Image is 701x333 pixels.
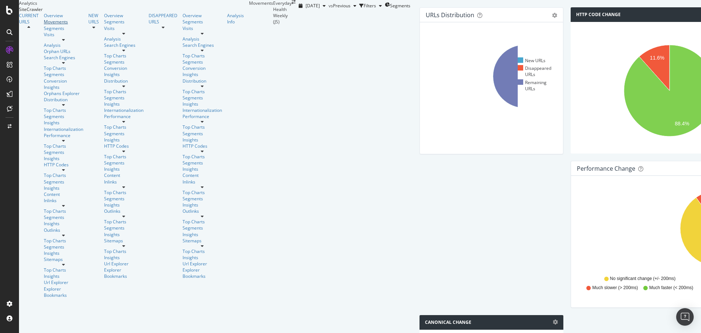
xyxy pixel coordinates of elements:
[104,12,143,19] a: Overview
[104,172,143,178] div: Content
[44,155,83,162] div: Insights
[104,36,143,42] a: Analysis
[183,42,222,48] div: Search Engines
[44,84,83,90] a: Insights
[104,202,143,208] a: Insights
[104,238,143,244] a: Sitemaps
[183,267,222,279] a: Explorer Bookmarks
[425,319,471,326] h4: Canonical Change
[675,121,689,126] text: 88.4%
[183,36,222,42] div: Analysis
[104,130,143,137] a: Segments
[183,88,222,95] div: Top Charts
[44,97,83,103] div: Distribution
[44,120,83,126] div: Insights
[553,319,558,325] i: Options
[44,179,83,185] a: Segments
[44,172,83,178] div: Top Charts
[19,6,249,12] div: SiteCrawler
[104,231,143,238] div: Insights
[183,166,222,172] div: Insights
[183,189,222,196] a: Top Charts
[104,88,143,95] div: Top Charts
[44,132,83,139] div: Performance
[104,78,143,84] a: Distribution
[44,191,83,197] div: Content
[44,220,83,227] a: Insights
[183,25,222,31] div: Visits
[44,238,83,244] div: Top Charts
[104,71,143,77] a: Insights
[183,113,222,120] a: Performance
[19,12,39,25] div: CURRENT URLS
[183,143,222,149] a: HTTP Codes
[183,225,222,231] a: Segments
[183,196,222,202] a: Segments
[104,101,143,107] a: Insights
[183,219,222,225] a: Top Charts
[183,78,222,84] a: Distribution
[183,65,222,71] a: Conversion
[104,19,143,25] div: Segments
[104,124,143,130] a: Top Charts
[183,59,222,65] div: Segments
[183,208,222,214] a: Outlinks
[104,196,143,202] div: Segments
[183,53,222,59] a: Top Charts
[104,113,143,120] a: Performance
[183,101,222,107] div: Insights
[44,244,83,250] div: Segments
[44,126,83,132] a: Internationalization
[44,273,83,279] a: Insights
[104,219,143,225] a: Top Charts
[183,71,222,77] div: Insights
[183,248,222,254] a: Top Charts
[104,160,143,166] a: Segments
[44,54,83,61] a: Search Engines
[518,79,557,92] div: Remaining URLs
[183,137,222,143] a: Insights
[44,149,83,155] a: Segments
[149,12,177,25] a: DISAPPEARED URLS
[44,143,83,149] div: Top Charts
[333,3,350,9] span: Previous
[104,225,143,231] div: Segments
[104,166,143,172] a: Insights
[44,162,83,168] a: HTTP Codes
[44,256,83,262] a: Sitemaps
[44,214,83,220] div: Segments
[183,261,222,267] a: Url Explorer
[44,197,83,204] a: Inlinks
[44,78,83,84] a: Conversion
[44,48,83,54] a: Orphan URLs
[183,130,222,137] a: Segments
[44,19,83,25] a: Movements
[104,42,143,48] a: Search Engines
[44,31,83,38] a: Visits
[88,12,99,25] a: NEW URLS
[44,42,83,48] a: Analysis
[183,154,222,160] div: Top Charts
[650,55,664,61] text: 11.6%
[104,254,143,261] a: Insights
[104,267,143,279] div: Explorer Bookmarks
[104,189,143,196] div: Top Charts
[44,90,83,97] div: Orphans Explorer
